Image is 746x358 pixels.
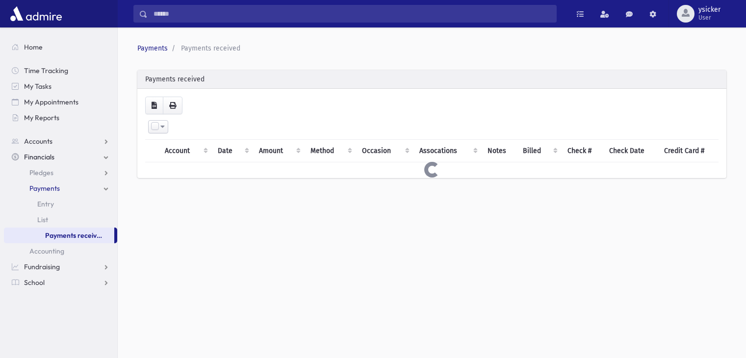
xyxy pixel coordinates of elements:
span: User [698,14,720,22]
a: School [4,275,117,290]
th: Credit Card # [658,140,719,162]
span: ysicker [698,6,720,14]
a: Pledges [4,165,117,180]
a: Payments [4,180,117,196]
span: Fundraising [24,262,60,271]
th: Date [212,140,253,162]
span: Time Tracking [24,66,68,75]
span: Accounts [24,137,52,146]
span: Financials [24,153,54,161]
span: Payments [29,184,60,193]
span: My Appointments [24,98,78,106]
a: Payments received [4,228,114,243]
span: Entry [37,200,54,208]
span: Pledges [29,168,53,177]
th: Account [159,140,212,162]
a: My Appointments [4,94,117,110]
a: Fundraising [4,259,117,275]
span: Accounting [29,247,64,256]
button: CSV [145,97,163,114]
th: Assocations [413,140,481,162]
nav: breadcrumb [137,43,722,53]
th: Check Date [603,140,658,162]
a: Time Tracking [4,63,117,78]
th: Notes [482,140,517,162]
a: Home [4,39,117,55]
th: Amount [253,140,305,162]
a: Entry [4,196,117,212]
div: Payments received [137,70,726,89]
a: My Reports [4,110,117,126]
span: List [37,215,48,224]
span: Payments received [181,44,240,52]
input: Search [148,5,556,23]
span: Home [24,43,43,51]
a: Accounts [4,133,117,149]
a: List [4,212,117,228]
span: My Reports [24,113,59,122]
a: Financials [4,149,117,165]
span: School [24,278,45,287]
th: Method [305,140,356,162]
a: Accounting [4,243,117,259]
button: Print [163,97,182,114]
th: Billed [517,140,562,162]
a: Payments [137,44,168,52]
th: Check # [562,140,603,162]
a: My Tasks [4,78,117,94]
img: AdmirePro [8,4,64,24]
span: My Tasks [24,82,51,91]
th: Occasion [356,140,413,162]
